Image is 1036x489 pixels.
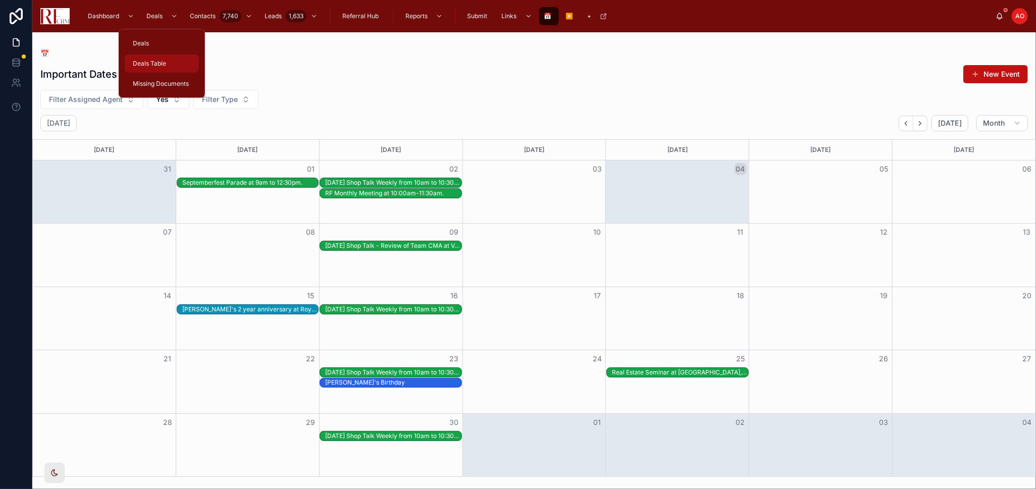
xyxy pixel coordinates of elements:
[1015,12,1024,20] span: AO
[141,7,183,25] a: Deals
[325,305,461,313] div: [DATE] Shop Talk Weekly from 10am to 10:30am.
[612,368,748,377] div: Real Estate Seminar at Brookdale, Hoffman Estates from 6pm to 7:30pm.
[591,416,603,428] button: 01
[125,75,199,93] a: Missing Documents
[735,416,747,428] button: 02
[894,140,1034,160] div: [DATE]
[877,353,890,365] button: 26
[913,116,927,131] button: Next
[304,290,317,302] button: 15
[591,163,603,175] button: 03
[156,94,169,104] span: Yes
[735,353,747,365] button: 25
[133,60,166,68] span: Deals Table
[448,226,460,238] button: 09
[162,416,174,428] button: 28
[202,94,238,104] span: Filter Type
[325,179,461,187] div: [DATE] Shop Talk Weekly from 10am to 10:30am.
[588,12,592,20] span: +
[125,55,199,73] a: Deals Table
[448,290,460,302] button: 16
[133,80,189,88] span: Missing Documents
[1021,353,1033,365] button: 27
[983,119,1005,128] span: Month
[963,65,1028,83] button: New Event
[539,7,559,25] a: 📅
[182,305,319,314] div: Isaac's 2 year anniversary at Royal Family Real Estate
[735,290,747,302] button: 18
[88,12,119,20] span: Dashboard
[561,7,581,25] a: ▶️
[325,368,461,377] div: Tuesday Shop Talk Weekly from 10am to 10:30am.
[162,226,174,238] button: 07
[304,226,317,238] button: 08
[1021,416,1033,428] button: 04
[1021,163,1033,175] button: 06
[49,94,123,104] span: Filter Assigned Agent
[497,7,537,25] a: Links
[304,353,317,365] button: 22
[325,189,461,197] div: RF Monthly Meeting at 10:00am-11:30am.
[325,378,405,387] div: [PERSON_NAME]'s Birthday
[325,189,461,198] div: RF Monthly Meeting at 10:00am-11:30am.
[877,290,890,302] button: 19
[193,90,258,109] button: Select Button
[735,163,747,175] button: 04
[462,7,495,25] a: Submit
[342,12,379,20] span: Referral Hub
[325,241,461,250] div: Tuesday Shop Talk - Review of Team CMA at Vasco's in Schaumburg
[220,10,241,22] div: 7,740
[877,416,890,428] button: 03
[40,48,49,59] a: 📅
[325,431,461,441] div: Tuesday Shop Talk Weekly from 10am to 10:30am.
[146,12,163,20] span: Deals
[265,12,282,20] span: Leads
[32,139,1036,477] div: Month View
[591,226,603,238] button: 10
[612,368,748,376] div: Real Estate Seminar at [GEOGRAPHIC_DATA], [PERSON_NAME][GEOGRAPHIC_DATA] from 6pm to 7:30pm.
[162,353,174,365] button: 21
[260,7,323,25] a: Leads1,633
[735,226,747,238] button: 11
[286,10,306,22] div: 1,633
[182,305,319,313] div: [PERSON_NAME]'s 2 year anniversary at Royal Family Real Estate
[405,12,428,20] span: Reports
[133,39,149,47] span: Deals
[190,12,216,20] span: Contacts
[321,140,461,160] div: [DATE]
[185,7,257,25] a: Contacts7,740
[464,140,604,160] div: [DATE]
[40,90,143,109] button: Select Button
[325,242,461,250] div: [DATE] Shop Talk - Review of Team CMA at Vasco's in [GEOGRAPHIC_DATA]
[325,368,461,376] div: [DATE] Shop Talk Weekly from 10am to 10:30am.
[304,416,317,428] button: 29
[337,7,386,25] a: Referral Hub
[591,290,603,302] button: 17
[583,7,612,25] a: +
[47,118,70,128] h2: [DATE]
[468,12,488,20] span: Submit
[976,115,1028,131] button: Month
[607,140,747,160] div: [DATE]
[877,163,890,175] button: 05
[877,226,890,238] button: 12
[325,305,461,314] div: Tuesday Shop Talk Weekly from 10am to 10:30am.
[448,416,460,428] button: 30
[325,432,461,440] div: [DATE] Shop Talk Weekly from 10am to 10:30am.
[78,5,996,27] div: scrollable content
[162,290,174,302] button: 14
[178,140,318,160] div: [DATE]
[182,178,319,187] div: Septemberfest Parade at 9am to 12:30pm.
[147,90,189,109] button: Select Button
[938,119,962,128] span: [DATE]
[1021,290,1033,302] button: 20
[544,12,552,20] span: 📅
[125,34,199,52] a: Deals
[1021,226,1033,238] button: 13
[34,140,174,160] div: [DATE]
[448,163,460,175] button: 02
[502,12,517,20] span: Links
[751,140,891,160] div: [DATE]
[400,7,448,25] a: Reports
